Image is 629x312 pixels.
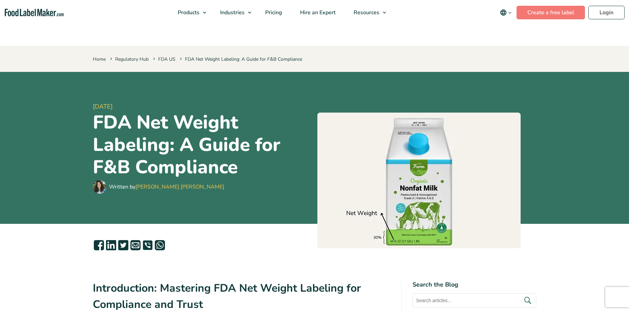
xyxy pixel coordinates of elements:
[135,183,224,191] a: [PERSON_NAME] [PERSON_NAME]
[93,111,312,178] h1: FDA Net Weight Labeling: A Guide for F&B Compliance
[413,293,536,308] input: Search articles...
[93,102,312,111] span: [DATE]
[263,9,283,16] span: Pricing
[352,9,380,16] span: Resources
[179,56,302,62] span: FDA Net Weight Labeling: A Guide for F&B Compliance
[298,9,336,16] span: Hire an Expert
[517,6,585,19] a: Create a free label
[176,9,200,16] span: Products
[158,56,175,62] a: FDA US
[413,280,536,289] h4: Search the Blog
[218,9,245,16] span: Industries
[115,56,149,62] a: Regulatory Hub
[588,6,625,19] a: Login
[93,56,106,62] a: Home
[109,183,224,191] div: Written by
[93,180,106,194] img: Maria Abi Hanna - Food Label Maker
[93,281,361,312] strong: Introduction: Mastering FDA Net Weight Labeling for Compliance and Trust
